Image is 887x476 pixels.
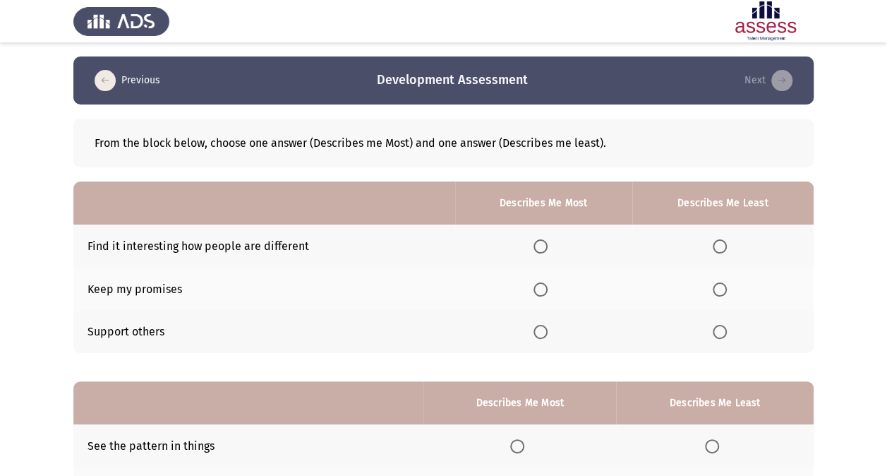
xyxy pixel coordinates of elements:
mat-radio-group: Select an option [705,439,725,452]
th: Describes Me Most [423,381,616,424]
div: From the block below, choose one answer (Describes me Most) and one answer (Describes me least). [95,136,792,150]
td: Support others [73,311,455,354]
mat-radio-group: Select an option [713,239,732,252]
mat-radio-group: Select an option [533,239,553,252]
td: Find it interesting how people are different [73,225,455,268]
h3: Development Assessment [377,71,528,89]
mat-radio-group: Select an option [533,282,553,295]
img: Assess Talent Management logo [73,1,169,41]
button: load previous page [90,69,164,92]
td: See the pattern in things [73,424,423,468]
button: check the missing [740,69,797,92]
mat-radio-group: Select an option [713,282,732,295]
mat-radio-group: Select an option [510,439,530,452]
mat-radio-group: Select an option [713,325,732,338]
th: Describes Me Least [632,182,814,225]
img: Assessment logo of Development Assessment R1 (EN/AR) [718,1,814,41]
th: Describes Me Least [616,381,814,424]
th: Describes Me Most [455,182,632,225]
td: Keep my promises [73,268,455,311]
mat-radio-group: Select an option [533,325,553,338]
